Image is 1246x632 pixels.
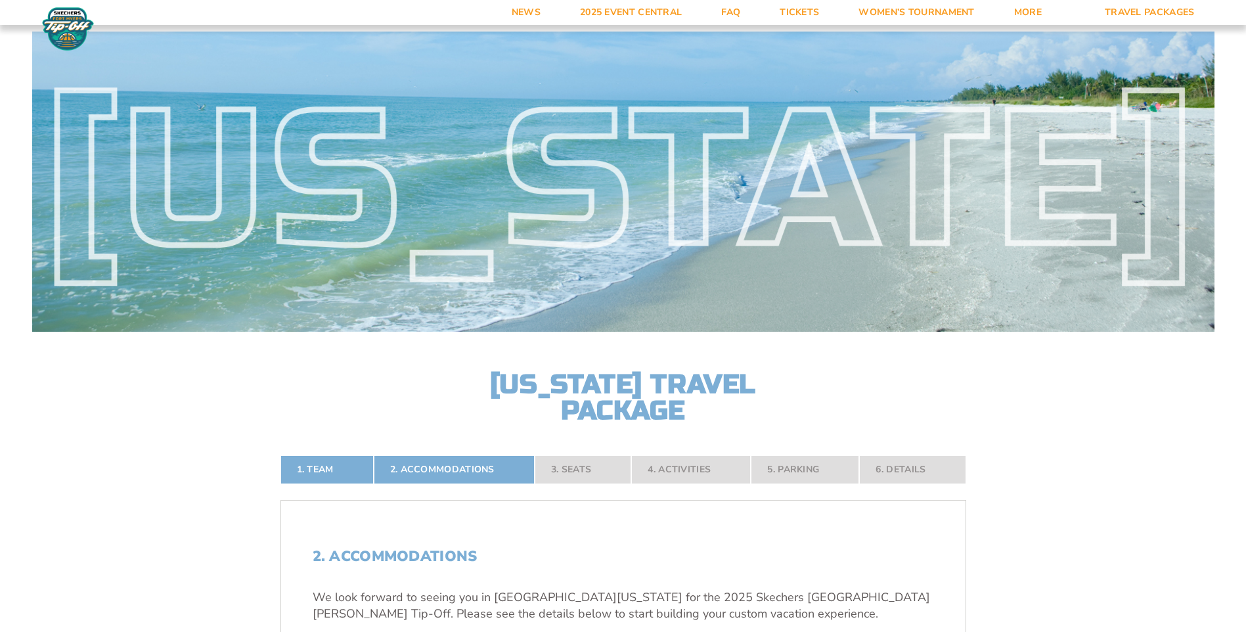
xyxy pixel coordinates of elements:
[280,455,374,484] a: 1. Team
[313,589,934,622] p: We look forward to seeing you in [GEOGRAPHIC_DATA][US_STATE] for the 2025 Skechers [GEOGRAPHIC_DA...
[313,548,934,565] h2: 2. Accommodations
[32,112,1214,251] div: [US_STATE]
[39,7,97,51] img: Fort Myers Tip-Off
[479,371,768,424] h2: [US_STATE] Travel Package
